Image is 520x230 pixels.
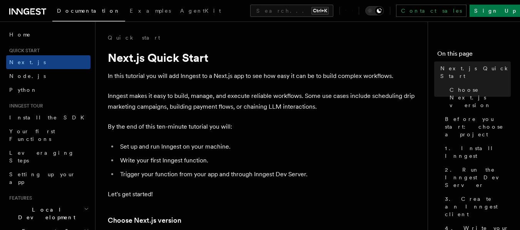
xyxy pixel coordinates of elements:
[9,128,55,142] span: Your first Functions
[118,155,416,166] li: Write your first Inngest function.
[108,189,416,200] p: Let's get started!
[9,171,75,185] span: Setting up your app
[6,83,90,97] a: Python
[6,124,90,146] a: Your first Functions
[250,5,333,17] button: Search...Ctrl+K
[9,31,31,38] span: Home
[9,73,46,79] span: Node.js
[6,111,90,124] a: Install the SDK
[52,2,125,22] a: Documentation
[311,7,329,15] kbd: Ctrl+K
[6,167,90,189] a: Setting up your app
[6,55,90,69] a: Next.js
[6,103,43,109] span: Inngest tour
[440,65,511,80] span: Next.js Quick Start
[6,203,90,224] button: Local Development
[125,2,176,21] a: Examples
[108,215,181,226] a: Choose Next.js version
[130,8,171,14] span: Examples
[442,112,511,141] a: Before you start: choose a project
[6,195,32,201] span: Features
[108,34,160,41] a: Quick start
[9,150,74,164] span: Leveraging Steps
[445,144,511,160] span: 1. Install Inngest
[108,91,416,112] p: Inngest makes it easy to build, manage, and execute reliable workflows. Some use cases include sc...
[6,48,40,54] span: Quick start
[442,163,511,192] a: 2. Run the Inngest Dev Server
[108,71,416,81] p: In this tutorial you will add Inngest to a Next.js app to see how easy it can be to build complex...
[445,195,511,218] span: 3. Create an Inngest client
[180,8,221,14] span: AgentKit
[442,141,511,163] a: 1. Install Inngest
[445,166,511,189] span: 2. Run the Inngest Dev Server
[6,146,90,167] a: Leveraging Steps
[442,192,511,221] a: 3. Create an Inngest client
[437,49,511,61] h4: On this page
[9,87,37,93] span: Python
[450,86,511,109] span: Choose Next.js version
[9,59,46,65] span: Next.js
[6,206,84,221] span: Local Development
[9,114,89,121] span: Install the SDK
[396,5,466,17] a: Contact sales
[6,69,90,83] a: Node.js
[57,8,120,14] span: Documentation
[176,2,226,21] a: AgentKit
[437,61,511,83] a: Next.js Quick Start
[446,83,511,112] a: Choose Next.js version
[365,6,384,15] button: Toggle dark mode
[118,141,416,152] li: Set up and run Inngest on your machine.
[108,51,416,65] h1: Next.js Quick Start
[445,115,511,138] span: Before you start: choose a project
[108,121,416,132] p: By the end of this ten-minute tutorial you will:
[6,28,90,41] a: Home
[118,169,416,180] li: Trigger your function from your app and through Inngest Dev Server.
